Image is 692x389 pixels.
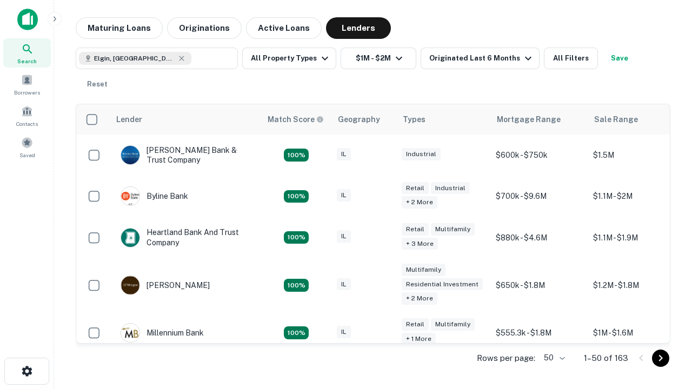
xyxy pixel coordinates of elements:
[3,132,51,162] a: Saved
[121,146,139,164] img: picture
[594,113,638,126] div: Sale Range
[602,48,637,69] button: Save your search to get updates of matches that match your search criteria.
[337,148,351,160] div: IL
[16,119,38,128] span: Contacts
[76,17,163,39] button: Maturing Loans
[396,104,490,135] th: Types
[121,187,139,205] img: picture
[337,326,351,338] div: IL
[544,48,598,69] button: All Filters
[121,276,210,295] div: [PERSON_NAME]
[121,323,204,343] div: Millennium Bank
[490,176,588,217] td: $700k - $9.6M
[331,104,396,135] th: Geography
[284,190,309,203] div: Matching Properties: 18, hasApolloMatch: undefined
[116,113,142,126] div: Lender
[497,113,561,126] div: Mortgage Range
[14,88,40,97] span: Borrowers
[402,238,438,250] div: + 3 more
[121,186,188,206] div: Byline Bank
[477,352,535,365] p: Rows per page:
[3,70,51,99] a: Borrowers
[121,229,139,247] img: picture
[242,48,336,69] button: All Property Types
[284,326,309,339] div: Matching Properties: 16, hasApolloMatch: undefined
[3,101,51,130] a: Contacts
[167,17,242,39] button: Originations
[421,48,540,69] button: Originated Last 6 Months
[246,17,322,39] button: Active Loans
[284,231,309,244] div: Matching Properties: 20, hasApolloMatch: undefined
[326,17,391,39] button: Lenders
[431,182,470,194] div: Industrial
[17,9,38,30] img: capitalize-icon.png
[402,333,436,345] div: + 1 more
[638,268,692,320] iframe: Chat Widget
[402,278,483,291] div: Residential Investment
[588,258,685,313] td: $1.2M - $1.8M
[268,113,322,125] h6: Match Score
[338,113,380,126] div: Geography
[588,104,685,135] th: Sale Range
[402,148,441,160] div: Industrial
[110,104,261,135] th: Lender
[121,324,139,342] img: picture
[490,104,588,135] th: Mortgage Range
[80,73,115,95] button: Reset
[588,176,685,217] td: $1.1M - $2M
[121,145,250,165] div: [PERSON_NAME] Bank & Trust Company
[588,135,685,176] td: $1.5M
[584,352,628,365] p: 1–50 of 163
[261,104,331,135] th: Capitalize uses an advanced AI algorithm to match your search with the best lender. The match sco...
[490,258,588,313] td: $650k - $1.8M
[121,227,250,247] div: Heartland Bank And Trust Company
[402,196,437,209] div: + 2 more
[19,151,35,159] span: Saved
[588,217,685,258] td: $1.1M - $1.9M
[429,52,535,65] div: Originated Last 6 Months
[402,292,437,305] div: + 2 more
[17,57,37,65] span: Search
[490,312,588,353] td: $555.3k - $1.8M
[284,149,309,162] div: Matching Properties: 28, hasApolloMatch: undefined
[403,113,425,126] div: Types
[337,230,351,243] div: IL
[431,318,475,331] div: Multifamily
[402,264,445,276] div: Multifamily
[121,276,139,294] img: picture
[490,217,588,258] td: $880k - $4.6M
[337,189,351,202] div: IL
[284,279,309,292] div: Matching Properties: 24, hasApolloMatch: undefined
[431,223,475,236] div: Multifamily
[94,53,175,63] span: Elgin, [GEOGRAPHIC_DATA], [GEOGRAPHIC_DATA]
[540,350,567,366] div: 50
[588,312,685,353] td: $1M - $1.6M
[490,135,588,176] td: $600k - $750k
[402,318,429,331] div: Retail
[402,182,429,194] div: Retail
[341,48,416,69] button: $1M - $2M
[268,113,324,125] div: Capitalize uses an advanced AI algorithm to match your search with the best lender. The match sco...
[337,278,351,291] div: IL
[652,350,669,367] button: Go to next page
[3,38,51,68] a: Search
[402,223,429,236] div: Retail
